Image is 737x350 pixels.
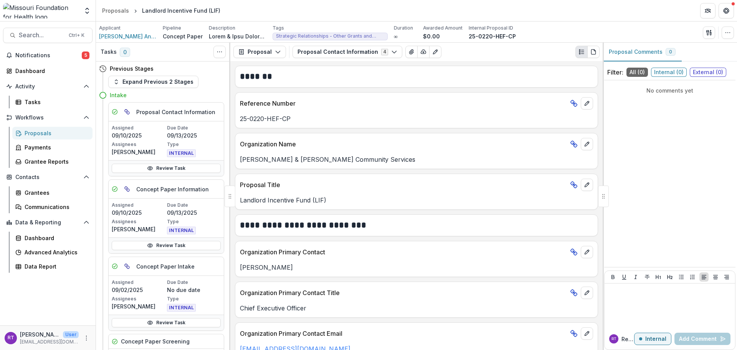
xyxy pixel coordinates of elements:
button: Open entity switcher [82,3,93,18]
p: 25-0220-HEF-CP [469,32,516,40]
h5: Proposal Contact Information [136,108,215,116]
a: Dashboard [3,65,93,77]
span: External ( 0 ) [690,68,726,77]
span: [PERSON_NAME] And [PERSON_NAME] Community Services Inc [99,32,157,40]
button: Proposal Comments [603,43,682,61]
span: Contacts [15,174,80,181]
div: Communications [25,203,86,211]
button: Plaintext view [575,46,588,58]
button: Heading 2 [665,272,674,282]
p: Assigned [112,124,165,131]
button: Notifications5 [3,49,93,61]
p: Organization Name [240,139,567,149]
p: 09/13/2025 [167,131,221,139]
p: 09/10/2025 [112,209,165,217]
span: 5 [82,51,89,59]
p: 25-0220-HEF-CP [240,114,593,123]
p: 09/13/2025 [167,209,221,217]
p: [PERSON_NAME] [112,225,165,233]
p: User [63,331,79,338]
a: Grantees [12,186,93,199]
div: Reana Thomas [611,337,616,341]
a: Data Report [12,260,93,273]
p: [PERSON_NAME] [112,148,165,156]
a: Grantee Reports [12,155,93,168]
p: Type [167,295,221,302]
p: Due Date [167,202,221,209]
span: 0 [120,48,130,57]
button: edit [581,327,593,340]
div: Grantees [25,189,86,197]
p: Internal [645,336,666,342]
span: Workflows [15,114,80,121]
button: Open Activity [3,80,93,93]
p: Type [167,218,221,225]
button: edit [581,246,593,258]
span: Activity [15,83,80,90]
button: Bold [608,272,618,282]
button: Internal [634,333,671,345]
div: Reana Thomas [8,335,14,340]
h4: Previous Stages [110,65,154,73]
p: Due Date [167,279,221,286]
span: Internal ( 0 ) [651,68,687,77]
button: Align Left [699,272,709,282]
a: Proposals [12,127,93,139]
span: Data & Reporting [15,219,80,226]
button: More [82,333,91,343]
h4: Intake [110,91,127,99]
p: [PERSON_NAME] [240,263,593,272]
div: Advanced Analytics [25,248,86,256]
p: Organization Primary Contact Email [240,329,567,338]
div: Ctrl + K [67,31,86,40]
div: Proposals [102,7,129,15]
a: Review Task [112,164,221,173]
a: Dashboard [12,232,93,244]
a: Review Task [112,318,221,327]
p: [PERSON_NAME] & [PERSON_NAME] Community Services [240,155,593,164]
h5: Concept Paper Intake [136,262,195,270]
h3: Tasks [101,49,117,55]
a: Payments [12,141,93,154]
img: Missouri Foundation for Health logo [3,3,79,18]
p: Assigned [112,202,165,209]
a: Review Task [112,241,221,250]
button: Toggle View Cancelled Tasks [213,46,226,58]
p: Landlord Incentive Fund (LIF) [240,196,593,205]
button: Parent task [121,106,133,118]
button: Align Center [711,272,720,282]
button: Partners [700,3,716,18]
p: Organization Primary Contact Title [240,288,567,297]
div: Dashboard [25,234,86,242]
div: Grantee Reports [25,158,86,166]
p: Assignees [112,218,165,225]
p: Assignees [112,295,165,302]
p: Filter: [607,68,623,77]
div: Proposals [25,129,86,137]
p: Duration [394,25,413,32]
span: Strategic Relationships - Other Grants and Contracts [276,33,384,39]
button: Italicize [631,272,640,282]
button: edit [581,179,593,191]
button: Parent task [121,183,133,195]
button: View dependent tasks [121,260,133,272]
span: INTERNAL [167,304,196,312]
p: $0.00 [423,32,440,40]
button: Strike [643,272,652,282]
span: INTERNAL [167,227,196,234]
p: Internal Proposal ID [469,25,513,32]
div: Data Report [25,262,86,270]
button: Add Comment [674,333,730,345]
p: Tags [273,25,284,32]
button: Align Right [722,272,731,282]
h5: Concept Paper Screening [121,337,190,345]
button: Expand Previous 2 Stages [108,76,198,88]
div: Tasks [25,98,86,106]
h5: Concept Paper Information [136,185,209,193]
p: Assigned [112,279,165,286]
p: Assignees [112,141,165,148]
div: Payments [25,143,86,151]
a: Proposals [99,5,132,16]
button: Open Workflows [3,111,93,124]
button: edit [581,97,593,109]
